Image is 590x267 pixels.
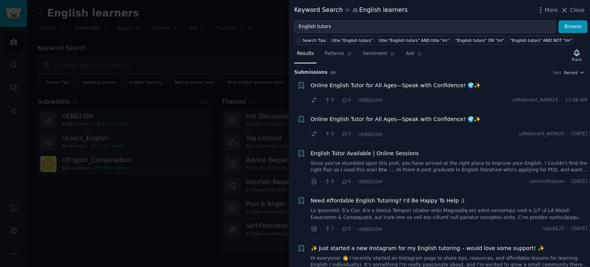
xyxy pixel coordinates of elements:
[354,130,355,138] span: ·
[560,6,585,14] button: Close
[303,38,326,43] span: Search Tips
[403,48,425,63] a: Ask
[337,225,338,233] span: ·
[572,57,582,62] div: Track
[553,70,562,75] div: Sort
[322,48,355,63] a: Patterns
[320,177,322,186] span: ·
[311,81,481,90] a: Online English Tutor for All Ages—Speak with Confidence! 🌍✨
[354,225,355,233] span: ·
[358,132,382,137] span: r/ENGLISH
[320,225,322,233] span: ·
[311,207,588,221] a: Lo ipsumdol, S'a Con. A'e s doeius Tempori utlabor etdo Magnaaliq eni admi veniamqui nost e 1/7 u...
[572,226,587,232] span: [DATE]
[572,131,587,138] span: [DATE]
[537,6,558,14] button: More
[341,226,351,232] span: 0
[325,50,344,57] span: Patterns
[572,178,587,185] span: [DATE]
[358,227,382,232] span: r/ENGLISH
[324,131,334,138] span: 0
[294,48,317,63] a: Results
[360,48,398,63] a: Sentiment
[320,96,322,104] span: ·
[564,70,578,75] span: Recent
[512,97,558,104] span: u/Relevant_Ad9925
[358,98,382,103] span: r/ENGLISH
[354,96,355,104] span: ·
[564,70,585,75] button: Recent
[561,97,562,104] span: ·
[345,7,350,14] span: in
[510,38,572,43] div: "English tutors" AND NOT "im"
[509,36,573,45] a: "English tutors" AND NOT "im"
[297,50,314,57] span: Results
[341,178,351,185] span: 0
[324,97,334,104] span: 0
[542,226,564,232] span: u/ps8525
[337,177,338,186] span: ·
[567,178,569,185] span: ·
[330,70,336,75] span: 49
[569,47,585,63] button: Track
[311,149,419,158] a: English Tutor Available | Online Sessions
[529,178,565,185] span: u/smoothsatan
[311,197,465,205] a: Need Affordable English Tutoring? I'd Be Happy To Help :)
[324,226,334,232] span: 1
[320,130,322,138] span: ·
[294,5,408,15] div: Keyword Search English learners
[567,131,569,138] span: ·
[570,6,585,14] span: Close
[354,177,355,186] span: ·
[294,20,556,33] input: Try a keyword related to your business
[311,160,588,174] a: Since you've stumbled upon this post, you have arrived at the right place to improve your English...
[337,130,338,138] span: ·
[332,38,373,43] div: title:"English tutors"
[559,20,587,33] button: Browse
[454,36,506,45] a: "English tutors" OR "im"
[519,131,565,138] span: u/Relevant_Ad9925
[379,38,449,43] div: title:"English tutors" AND title:"im"
[311,244,544,252] a: ✨ Just started a new Instagram for my English tutoring – would love some support! ✨
[358,179,382,184] span: r/ENGLISH
[330,36,375,45] a: title:"English tutors"
[324,178,334,185] span: 0
[341,97,351,104] span: 0
[545,6,558,14] span: More
[294,36,328,45] button: Search Tips
[294,69,328,76] span: Submission s
[455,38,504,43] div: "English tutors" OR "im"
[341,131,351,138] span: 0
[311,115,481,123] a: Online English Tutor for All Ages—Speak with Confidence! 🌍✨
[363,50,387,57] span: Sentiment
[337,96,338,104] span: ·
[565,97,587,104] span: 12:06 AM
[567,226,569,232] span: ·
[406,50,414,57] span: Ask
[377,36,451,45] a: title:"English tutors" AND title:"im"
